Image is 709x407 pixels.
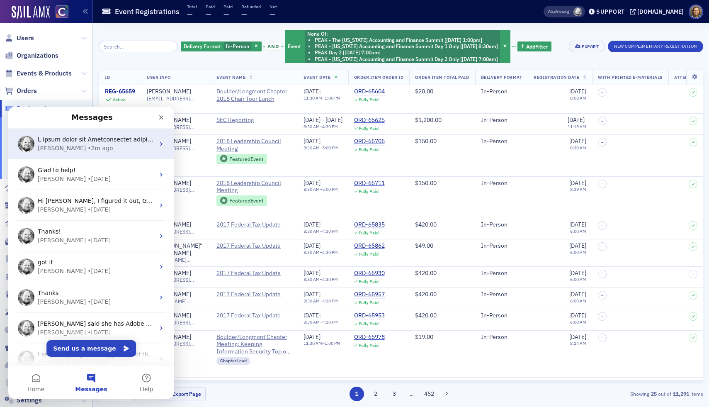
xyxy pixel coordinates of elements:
[5,290,49,299] a: E-Learning
[354,291,385,298] a: ORD-65957
[481,117,522,124] div: In-Person
[216,195,267,206] div: Featured Event
[5,51,58,60] a: Organizations
[147,257,205,263] span: [PERSON_NAME][EMAIL_ADDRESS][DOMAIN_NAME]
[368,387,383,401] button: 2
[570,228,586,234] time: 6:00 AM
[481,312,522,319] div: In-Person
[601,223,604,228] span: –
[350,387,364,401] button: 1
[17,34,34,43] span: Users
[568,380,585,388] span: [DATE]
[570,249,586,255] time: 6:00 AM
[304,319,320,325] time: 8:30 AM
[415,290,437,298] span: $420.00
[569,88,586,95] span: [DATE]
[5,361,40,370] a: Exports
[689,5,703,19] span: Profile
[601,244,604,249] span: –
[359,300,379,305] div: Fully Paid
[608,41,703,52] button: New Complimentary Registration
[304,221,321,228] span: [DATE]
[67,280,99,285] span: Messages
[216,117,292,124] a: SEC Reporting
[29,183,50,190] span: Thanks
[517,41,551,52] button: AddFilter
[12,6,50,19] a: SailAMX
[304,179,321,187] span: [DATE]
[322,276,338,282] time: 4:30 PM
[263,43,284,50] button: and
[354,138,385,145] a: ORD-65705
[601,119,604,124] span: –
[5,343,41,352] a: Connect
[304,95,322,101] time: 11:30 AM
[38,234,128,250] button: Send us a message
[111,259,166,292] button: Help
[216,180,292,194] span: 2018 Leadership Council Meeting
[322,298,338,304] time: 4:30 PM
[601,293,604,298] span: –
[415,242,433,249] span: $49.00
[5,34,34,43] a: Users
[29,191,78,200] div: [PERSON_NAME]
[608,42,703,49] a: New Complimentary Registration
[105,74,110,80] span: ID
[304,250,338,255] div: –
[216,138,292,152] span: 2018 Leadership Council Meeting
[481,88,522,95] div: In-Person
[304,380,321,388] span: [DATE]
[354,334,385,341] a: ORD-65978
[241,4,261,10] p: Refunded
[569,333,586,341] span: [DATE]
[79,222,102,230] div: • [DATE]
[415,380,437,388] span: $150.00
[569,242,586,249] span: [DATE]
[304,186,320,192] time: 8:30 AM
[422,387,437,401] button: 452
[359,147,379,152] div: Fully Paid
[671,390,690,397] strong: 11,291
[359,251,379,257] div: Fully Paid
[19,280,36,285] span: Home
[10,152,26,168] img: Profile image for Aidan
[29,122,53,128] span: Thanks!
[354,242,385,250] a: ORD-65862
[5,325,40,334] a: Finance
[359,126,379,131] div: Fully Paid
[596,8,625,15] div: Support
[570,95,586,101] time: 8:08 AM
[147,74,171,80] span: User Info
[131,280,145,285] span: Help
[10,213,26,230] img: Profile image for Aidan
[216,312,292,319] span: 2017 Federal Tax Update
[5,237,66,246] a: Email Marketing
[526,43,548,50] span: Add Filter
[359,230,379,236] div: Fully Paid
[415,137,437,145] span: $150.00
[304,229,338,234] div: –
[79,191,102,200] div: • [DATE]
[147,95,205,102] span: [EMAIL_ADDRESS][DOMAIN_NAME]
[601,335,604,340] span: –
[147,124,205,130] span: [EMAIL_ADDRESS][DOMAIN_NAME]
[354,88,385,95] a: ORD-65604
[481,221,522,229] div: In-Person
[630,9,687,15] button: [DOMAIN_NAME]
[10,183,26,199] img: Profile image for Aidan
[147,88,191,95] a: [PERSON_NAME]
[5,86,37,95] a: Orders
[5,272,34,281] a: Tasks
[570,340,586,346] time: 8:14 AM
[17,69,72,78] span: Events & Products
[79,129,102,138] div: • [DATE]
[481,242,522,250] div: In-Person
[216,221,292,229] a: 2017 Federal Tax Update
